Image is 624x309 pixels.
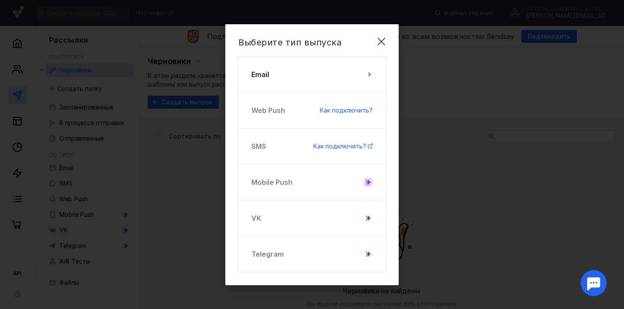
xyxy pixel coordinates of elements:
[320,106,373,114] span: Как подключить?
[238,56,386,93] button: Email
[320,106,373,115] a: Как подключить?
[313,142,373,151] a: Как подключить?
[238,37,341,48] span: Выберите тип выпуска
[251,69,269,80] span: Email
[313,142,366,150] span: Как подключить?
